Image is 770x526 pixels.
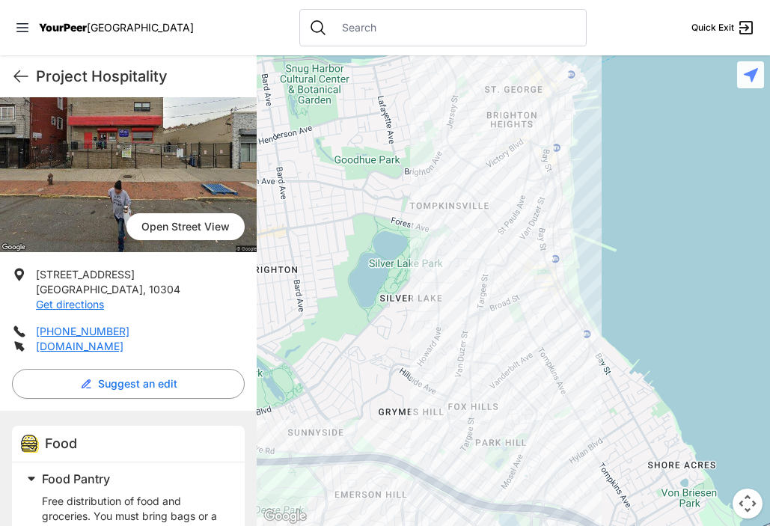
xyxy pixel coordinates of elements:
[87,21,194,34] span: [GEOGRAPHIC_DATA]
[733,489,763,519] button: Map camera controls
[42,471,110,486] span: Food Pantry
[36,268,135,281] span: [STREET_ADDRESS]
[260,507,310,526] a: Open this area in Google Maps (opens a new window)
[36,298,104,311] a: Get directions
[12,369,245,399] button: Suggest an edit
[149,283,180,296] span: 10304
[36,66,245,87] h1: Project Hospitality
[333,20,577,35] input: Search
[45,435,77,451] span: Food
[260,507,310,526] img: Google
[36,340,123,352] a: [DOMAIN_NAME]
[36,325,129,337] a: [PHONE_NUMBER]
[39,23,194,32] a: YourPeer[GEOGRAPHIC_DATA]
[126,213,245,240] span: Open Street View
[143,283,146,296] span: ,
[691,22,734,34] span: Quick Exit
[36,283,143,296] span: [GEOGRAPHIC_DATA]
[98,376,177,391] span: Suggest an edit
[691,19,755,37] a: Quick Exit
[39,21,87,34] span: YourPeer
